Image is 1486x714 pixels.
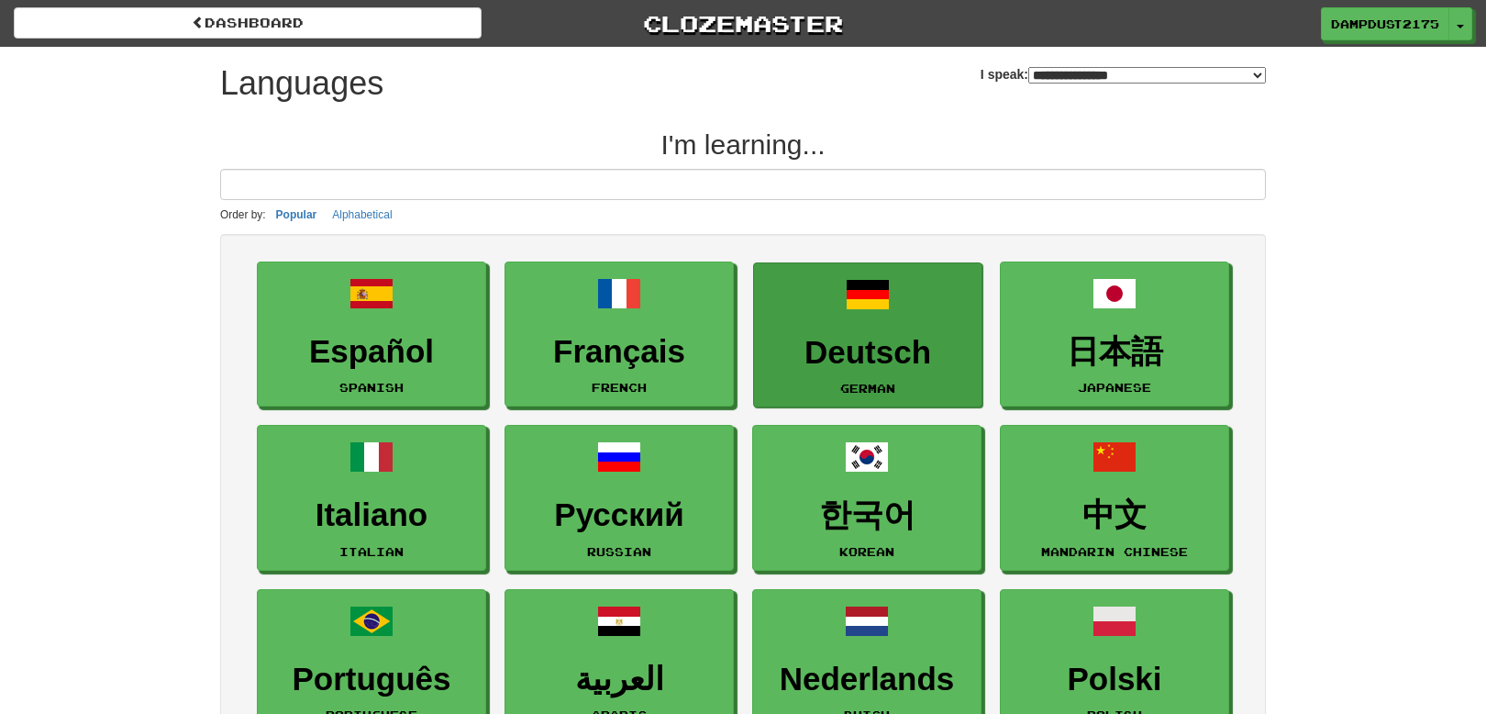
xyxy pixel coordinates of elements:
[257,425,486,571] a: ItalianoItalian
[1000,425,1229,571] a: 中文Mandarin Chinese
[220,208,266,221] small: Order by:
[840,382,895,395] small: German
[752,425,981,571] a: 한국어Korean
[762,662,971,697] h3: Nederlands
[505,425,734,571] a: РусскийRussian
[509,7,977,39] a: Clozemaster
[753,262,982,408] a: DeutschGerman
[515,662,724,697] h3: العربية
[327,205,397,225] button: Alphabetical
[1010,662,1219,697] h3: Polski
[220,129,1266,160] h2: I'm learning...
[505,262,734,407] a: FrançaisFrench
[839,545,894,558] small: Korean
[1321,7,1449,40] a: DampDust2175
[339,381,404,394] small: Spanish
[515,497,724,533] h3: Русский
[762,497,971,533] h3: 한국어
[14,7,482,39] a: dashboard
[1028,67,1266,84] select: I speak:
[1010,497,1219,533] h3: 中文
[267,334,476,370] h3: Español
[1078,381,1151,394] small: Japanese
[515,334,724,370] h3: Français
[1000,262,1229,407] a: 日本語Japanese
[981,65,1266,84] label: I speak:
[267,662,476,697] h3: Português
[763,335,972,371] h3: Deutsch
[257,262,486,407] a: EspañolSpanish
[587,545,651,558] small: Russian
[267,497,476,533] h3: Italiano
[1010,334,1219,370] h3: 日本語
[1041,545,1188,558] small: Mandarin Chinese
[339,545,404,558] small: Italian
[220,65,383,102] h1: Languages
[592,381,647,394] small: French
[271,205,323,225] button: Popular
[1331,16,1439,32] span: DampDust2175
